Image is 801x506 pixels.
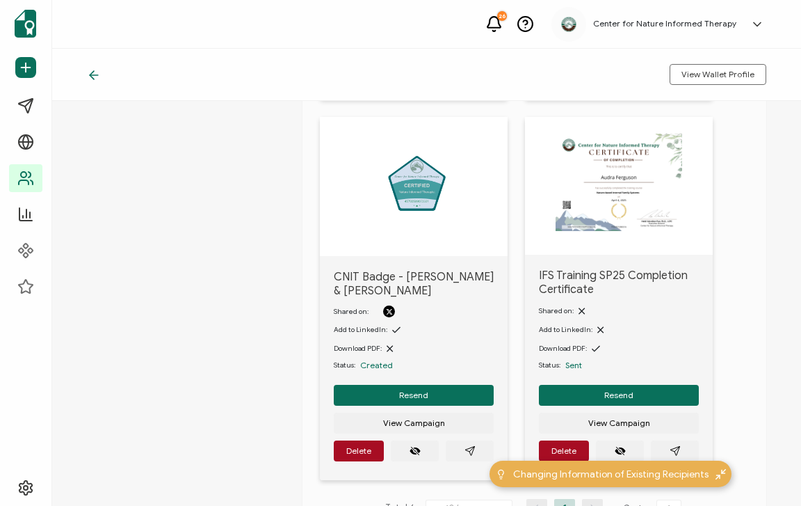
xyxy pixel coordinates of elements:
span: Delete [551,447,576,455]
span: View Wallet Profile [681,70,754,79]
span: Changing Information of Existing Recipients [513,467,709,482]
img: minimize-icon.svg [715,469,726,480]
button: Resend [539,385,699,406]
button: Delete [539,441,589,461]
h5: Center for Nature Informed Therapy [593,19,736,29]
iframe: Chat Widget [731,439,801,506]
button: View Wallet Profile [670,64,766,85]
ion-icon: paper plane outline [464,445,476,457]
span: Download PDF: [334,344,382,353]
img: 2bfd0c6c-482e-4a92-b954-a4db64c5156e.png [558,14,579,35]
span: Shared on: [334,307,369,316]
ion-icon: eye off [410,445,421,457]
span: Created [360,360,393,370]
span: View Campaign [588,419,650,427]
div: 26 [497,11,507,21]
span: Status: [539,360,560,371]
button: View Campaign [539,413,699,434]
span: CNIT Badge - [PERSON_NAME] & [PERSON_NAME] [334,270,494,299]
span: Add to LinkedIn: [539,325,592,334]
span: Sent [565,360,582,370]
button: View Campaign [334,413,494,434]
span: View Campaign [383,419,445,427]
span: Download PDF: [539,344,587,353]
span: Add to LinkedIn: [334,325,387,334]
button: Resend [334,385,494,406]
img: sertifier-logomark-colored.svg [15,10,36,38]
button: Delete [334,441,384,461]
ion-icon: eye off [615,445,626,457]
span: Status: [334,360,355,371]
img: X Logo [386,308,393,315]
span: Resend [399,391,428,400]
span: Delete [346,447,371,455]
span: Shared on: [539,306,574,315]
ion-icon: paper plane outline [670,445,681,457]
span: IFS Training SP25 Completion Certificate [539,269,699,297]
span: Resend [604,391,633,400]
